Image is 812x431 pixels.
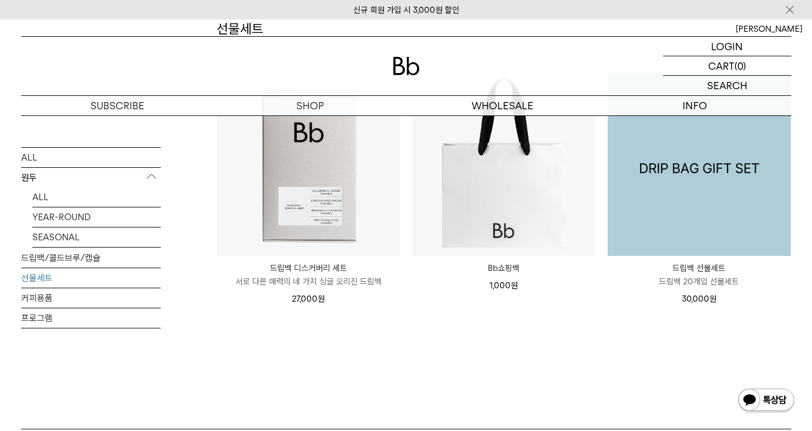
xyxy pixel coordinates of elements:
[32,187,161,207] a: ALL
[21,248,161,268] a: 드립백/콜드브루/캡슐
[682,294,717,304] span: 30,000
[217,275,400,288] p: 서로 다른 매력의 네 가지 싱글 오리진 드립백
[217,261,400,288] a: 드립백 디스커버리 세트 서로 다른 매력의 네 가지 싱글 오리진 드립백
[608,73,791,256] img: 1000000068_add2_01.png
[21,168,161,188] p: 원두
[32,227,161,247] a: SEASONAL
[608,261,791,275] p: 드립백 선물세트
[708,56,734,75] p: CART
[711,37,743,56] p: LOGIN
[217,261,400,275] p: 드립백 디스커버리 세트
[663,37,791,56] a: LOGIN
[599,96,791,115] p: INFO
[737,388,795,414] img: 카카오톡 채널 1:1 채팅 버튼
[734,56,746,75] p: (0)
[608,275,791,288] p: 드립백 20개입 선물세트
[511,280,518,290] span: 원
[292,294,325,304] span: 27,000
[318,294,325,304] span: 원
[353,5,459,15] a: 신규 회원 가입 시 3,000원 할인
[707,76,747,95] p: SEARCH
[608,73,791,256] a: 드립백 선물세트
[393,57,420,75] img: 로고
[412,261,595,275] a: Bb쇼핑백
[489,280,518,290] span: 1,000
[406,96,599,115] p: WHOLESALE
[709,294,717,304] span: 원
[21,308,161,328] a: 프로그램
[21,148,161,167] a: ALL
[412,73,595,256] img: Bb쇼핑백
[608,261,791,288] a: 드립백 선물세트 드립백 20개입 선물세트
[663,56,791,76] a: CART (0)
[32,207,161,227] a: YEAR-ROUND
[21,268,161,288] a: 선물세트
[217,73,400,256] img: 드립백 디스커버리 세트
[21,96,214,115] a: SUBSCRIBE
[21,288,161,308] a: 커피용품
[214,96,406,115] a: SHOP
